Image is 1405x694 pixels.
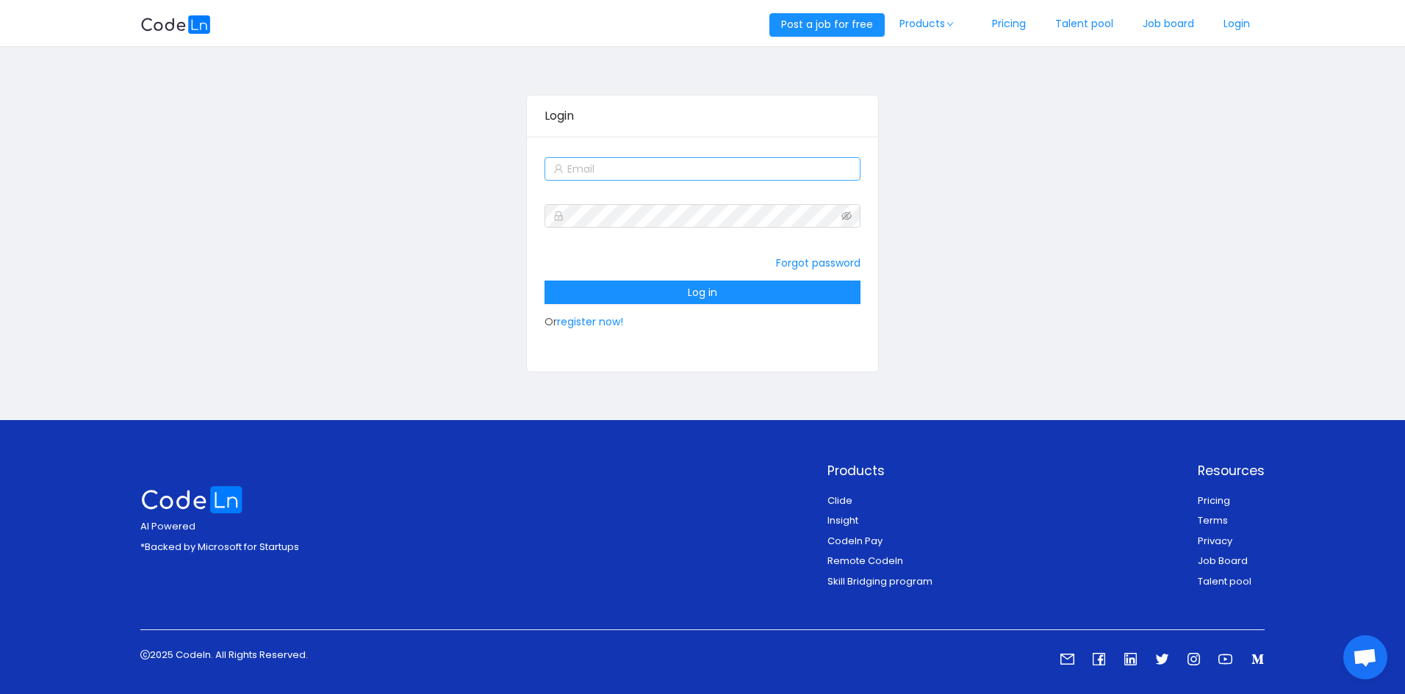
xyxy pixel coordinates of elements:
a: Skill Bridging program [827,574,933,588]
a: Terms [1198,513,1228,527]
button: Post a job for free [769,13,885,37]
a: Pricing [1198,494,1230,507]
a: icon: twitter [1155,654,1169,668]
p: *Backed by Microsoft for Startups [140,540,299,554]
i: icon: youtube [1218,652,1232,666]
a: Post a job for free [769,17,885,32]
img: logo [140,486,243,513]
a: register now! [557,314,623,329]
button: Log in [545,281,860,304]
span: AI Powered [140,519,195,533]
i: icon: twitter [1155,652,1169,666]
img: logobg.f302741d.svg [140,15,211,34]
a: Open chat [1343,635,1387,679]
div: Login [545,95,860,137]
a: Insight [827,513,858,527]
a: Remote Codeln [827,554,903,568]
i: icon: instagram [1187,652,1201,666]
i: icon: linkedin [1124,652,1138,666]
i: icon: facebook [1092,652,1106,666]
a: icon: mail [1060,654,1074,668]
i: icon: user [553,164,564,174]
a: Job Board [1198,554,1248,568]
a: Clide [827,494,852,507]
i: icon: mail [1060,652,1074,666]
a: icon: youtube [1218,654,1232,668]
a: icon: medium [1251,654,1265,668]
i: icon: medium [1251,652,1265,666]
a: icon: linkedin [1124,654,1138,668]
i: icon: down [946,21,955,28]
p: Products [827,461,933,480]
a: Codeln Pay [827,534,883,548]
span: Or [545,285,860,329]
i: icon: copyright [140,650,150,659]
a: icon: facebook [1092,654,1106,668]
a: Privacy [1198,534,1232,548]
input: Email [545,157,860,181]
p: 2025 Codeln. All Rights Reserved. [140,648,308,662]
a: icon: instagram [1187,654,1201,668]
i: icon: eye-invisible [841,211,852,221]
i: icon: lock [553,211,564,221]
a: Talent pool [1198,574,1251,588]
p: Resources [1198,461,1265,480]
a: Forgot password [776,256,860,270]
